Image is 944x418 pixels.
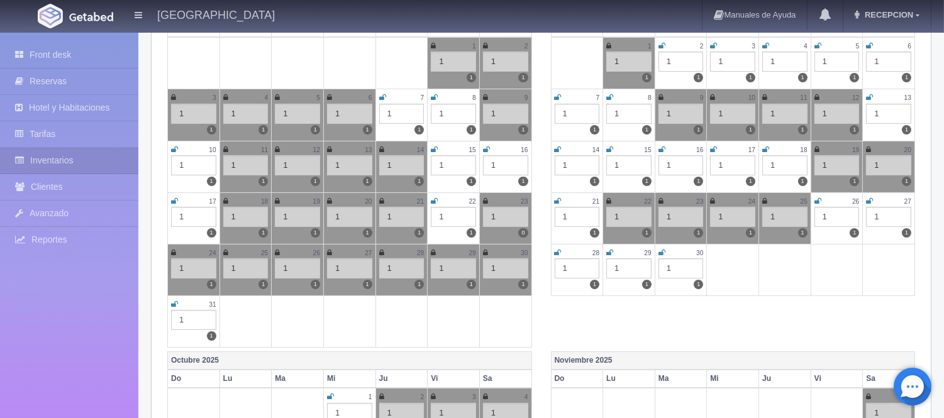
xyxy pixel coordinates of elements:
div: 1 [658,155,704,175]
small: 2 [525,43,528,50]
label: 1 [694,73,703,82]
div: 1 [606,155,652,175]
div: 1 [483,207,528,227]
small: 30 [521,250,528,256]
th: Mi [707,370,759,388]
div: 1 [171,310,216,330]
div: 1 [606,104,652,124]
div: 1 [171,155,216,175]
label: 1 [798,125,808,135]
label: 1 [207,125,216,135]
th: Lu [603,370,655,388]
small: 2 [700,43,704,50]
small: 29 [469,250,476,256]
small: 27 [904,198,911,205]
th: Ju [759,370,811,388]
label: 1 [467,228,476,238]
small: 3 [472,393,476,400]
div: 1 [658,104,704,124]
label: 0 [518,228,528,238]
div: 1 [606,258,652,278]
div: 1 [327,207,372,227]
div: 1 [275,258,320,278]
small: 25 [261,250,268,256]
th: Lu [219,370,272,388]
div: 1 [814,52,860,72]
label: 1 [902,125,911,135]
small: 13 [904,94,911,101]
label: 1 [642,73,652,82]
small: 25 [800,198,807,205]
label: 1 [467,280,476,289]
div: 1 [555,104,600,124]
small: 3 [752,43,755,50]
div: 1 [814,207,860,227]
label: 1 [850,73,859,82]
th: Vi [428,370,480,388]
small: 16 [521,146,528,153]
small: 2 [421,393,425,400]
small: 19 [852,146,859,153]
small: 19 [313,198,320,205]
small: 20 [904,146,911,153]
label: 1 [694,177,703,186]
small: 10 [748,94,755,101]
div: 1 [555,207,600,227]
small: 28 [417,250,424,256]
small: 11 [261,146,268,153]
div: 1 [658,258,704,278]
div: 1 [379,207,425,227]
small: 17 [209,198,216,205]
small: 31 [209,301,216,308]
div: 1 [327,155,372,175]
div: 1 [658,52,704,72]
small: 5 [316,94,320,101]
th: Sa [863,370,915,388]
small: 9 [700,94,704,101]
small: 1 [369,393,372,400]
div: 1 [171,104,216,124]
small: 22 [469,198,476,205]
label: 1 [518,125,528,135]
div: 1 [431,52,476,72]
small: 23 [521,198,528,205]
label: 1 [850,125,859,135]
label: 1 [694,280,703,289]
label: 1 [746,73,755,82]
th: Vi [811,370,863,388]
label: 1 [467,177,476,186]
label: 1 [311,280,320,289]
small: 5 [856,43,860,50]
label: 1 [590,125,599,135]
div: 1 [555,155,600,175]
div: 1 [710,207,755,227]
span: RECEPCION [862,10,913,19]
div: 1 [606,52,652,72]
label: 1 [258,177,268,186]
small: 11 [800,94,807,101]
label: 1 [207,331,216,341]
th: Ma [272,370,324,388]
small: 30 [696,250,703,256]
th: Sa [479,370,531,388]
div: 1 [223,155,269,175]
div: 1 [762,104,808,124]
div: 1 [431,155,476,175]
label: 1 [414,177,424,186]
div: 1 [658,207,704,227]
div: 1 [327,104,372,124]
div: 1 [483,52,528,72]
div: 1 [483,155,528,175]
div: 1 [327,258,372,278]
label: 1 [518,280,528,289]
div: 1 [866,207,911,227]
div: 1 [171,207,216,227]
label: 1 [746,228,755,238]
th: Mi [323,370,375,388]
label: 1 [518,177,528,186]
small: 14 [417,146,424,153]
small: 20 [365,198,372,205]
label: 1 [311,228,320,238]
div: 1 [710,155,755,175]
small: 23 [696,198,703,205]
